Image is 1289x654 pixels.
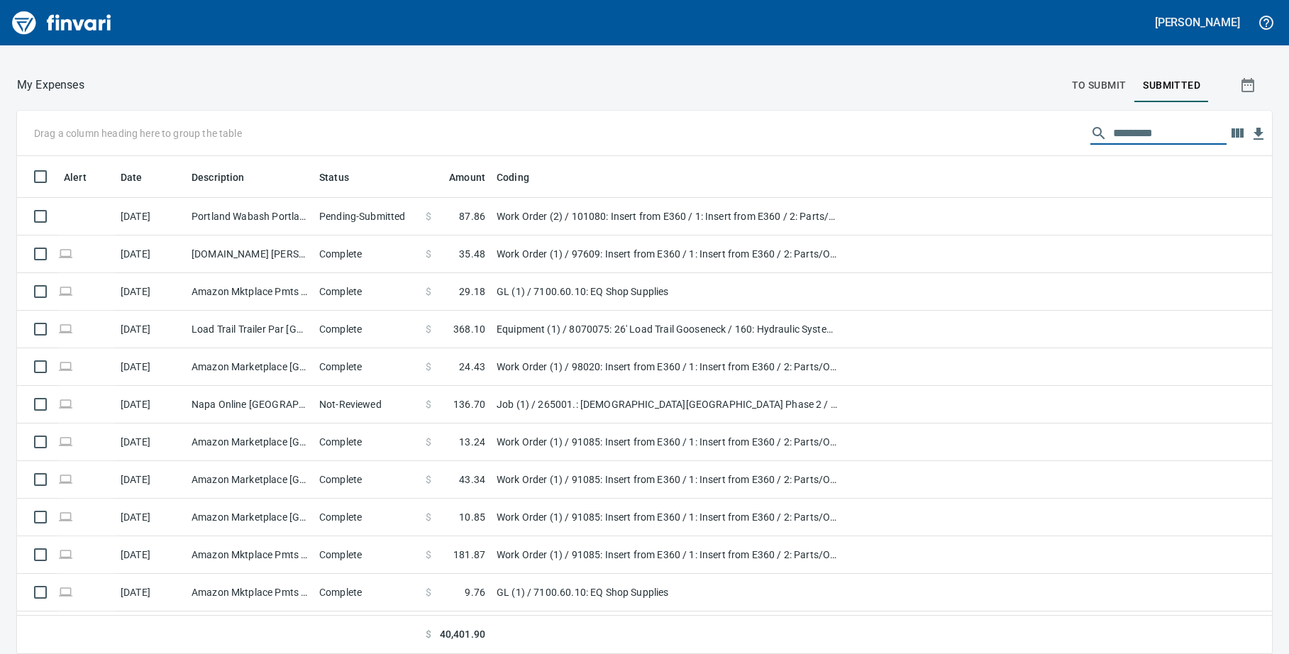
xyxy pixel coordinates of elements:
[58,550,73,559] span: Online transaction
[314,499,420,536] td: Complete
[115,423,186,461] td: [DATE]
[314,461,420,499] td: Complete
[459,247,485,261] span: 35.48
[491,611,846,649] td: Work Order (1) / 91085: Insert from E360 / 1: Insert from E360 / 2: Parts/Other
[58,362,73,371] span: Online transaction
[186,536,314,574] td: Amazon Mktplace Pmts [DOMAIN_NAME][URL] WA
[314,348,420,386] td: Complete
[186,499,314,536] td: Amazon Marketplace [GEOGRAPHIC_DATA] [GEOGRAPHIC_DATA]
[453,322,485,336] span: 368.10
[497,169,529,186] span: Coding
[459,510,485,524] span: 10.85
[186,235,314,273] td: [DOMAIN_NAME] [PERSON_NAME] IN
[121,169,143,186] span: Date
[314,423,420,461] td: Complete
[58,399,73,409] span: Online transaction
[491,273,846,311] td: GL (1) / 7100.60.10: EQ Shop Supplies
[453,548,485,562] span: 181.87
[115,536,186,574] td: [DATE]
[314,611,420,649] td: Complete
[58,324,73,333] span: Online transaction
[58,437,73,446] span: Online transaction
[1227,68,1272,102] button: Show transactions within a particular date range
[186,273,314,311] td: Amazon Mktplace Pmts [DOMAIN_NAME][URL] WA
[453,397,485,411] span: 136.70
[426,585,431,599] span: $
[314,574,420,611] td: Complete
[491,311,846,348] td: Equipment (1) / 8070075: 26' Load Trail Gooseneck / 160: Hydraulic System / 2: Parts/Other
[426,284,431,299] span: $
[459,435,485,449] span: 13.24
[58,249,73,258] span: Online transaction
[1143,77,1200,94] span: Submitted
[115,386,186,423] td: [DATE]
[186,311,314,348] td: Load Trail Trailer Par [GEOGRAPHIC_DATA] [GEOGRAPHIC_DATA]
[426,247,431,261] span: $
[115,235,186,273] td: [DATE]
[314,311,420,348] td: Complete
[426,322,431,336] span: $
[1151,11,1244,33] button: [PERSON_NAME]
[115,311,186,348] td: [DATE]
[186,423,314,461] td: Amazon Marketplace [GEOGRAPHIC_DATA] [GEOGRAPHIC_DATA]
[186,611,314,649] td: Old Air Products [GEOGRAPHIC_DATA] [GEOGRAPHIC_DATA]
[34,126,242,140] p: Drag a column heading here to group the table
[426,397,431,411] span: $
[314,536,420,574] td: Complete
[491,235,846,273] td: Work Order (1) / 97609: Insert from E360 / 1: Insert from E360 / 2: Parts/Other
[491,348,846,386] td: Work Order (1) / 98020: Insert from E360 / 1: Insert from E360 / 2: Parts/Other
[426,209,431,223] span: $
[186,386,314,423] td: Napa Online [GEOGRAPHIC_DATA] [GEOGRAPHIC_DATA]
[459,472,485,487] span: 43.34
[186,198,314,235] td: Portland Wabash Portland OR
[431,169,485,186] span: Amount
[491,461,846,499] td: Work Order (1) / 91085: Insert from E360 / 1: Insert from E360 / 2: Parts/Other
[192,169,245,186] span: Description
[64,169,87,186] span: Alert
[17,77,84,94] p: My Expenses
[115,198,186,235] td: [DATE]
[449,169,485,186] span: Amount
[491,499,846,536] td: Work Order (1) / 91085: Insert from E360 / 1: Insert from E360 / 2: Parts/Other
[1072,77,1127,94] span: To Submit
[465,585,485,599] span: 9.76
[115,611,186,649] td: [DATE]
[440,627,485,642] span: 40,401.90
[426,627,431,642] span: $
[115,461,186,499] td: [DATE]
[491,386,846,423] td: Job (1) / 265001.: [DEMOGRAPHIC_DATA][GEOGRAPHIC_DATA] Phase 2 / 10013. .: General Superintendent...
[491,574,846,611] td: GL (1) / 7100.60.10: EQ Shop Supplies
[17,77,84,94] nav: breadcrumb
[491,423,846,461] td: Work Order (1) / 91085: Insert from E360 / 1: Insert from E360 / 2: Parts/Other
[186,574,314,611] td: Amazon Mktplace Pmts [DOMAIN_NAME][URL] WA
[1227,123,1248,144] button: Choose columns to display
[1155,15,1240,30] h5: [PERSON_NAME]
[115,273,186,311] td: [DATE]
[58,287,73,296] span: Online transaction
[314,386,420,423] td: Not-Reviewed
[314,273,420,311] td: Complete
[459,284,485,299] span: 29.18
[491,536,846,574] td: Work Order (1) / 91085: Insert from E360 / 1: Insert from E360 / 2: Parts/Other
[115,499,186,536] td: [DATE]
[314,235,420,273] td: Complete
[426,472,431,487] span: $
[186,348,314,386] td: Amazon Marketplace [GEOGRAPHIC_DATA] [GEOGRAPHIC_DATA]
[459,209,485,223] span: 87.86
[491,198,846,235] td: Work Order (2) / 101080: Insert from E360 / 1: Insert from E360 / 2: Parts/Other
[426,360,431,374] span: $
[319,169,367,186] span: Status
[115,348,186,386] td: [DATE]
[58,475,73,484] span: Online transaction
[58,587,73,597] span: Online transaction
[1248,123,1269,145] button: Download table
[426,548,431,562] span: $
[319,169,349,186] span: Status
[64,169,105,186] span: Alert
[186,461,314,499] td: Amazon Marketplace [GEOGRAPHIC_DATA] [GEOGRAPHIC_DATA]
[426,510,431,524] span: $
[121,169,161,186] span: Date
[9,6,115,40] img: Finvari
[459,360,485,374] span: 24.43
